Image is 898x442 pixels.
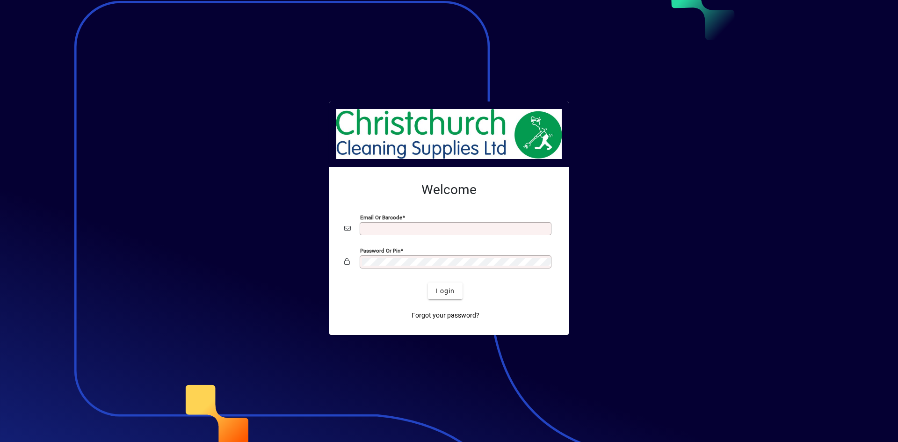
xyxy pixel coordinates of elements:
[360,214,402,221] mat-label: Email or Barcode
[344,182,554,198] h2: Welcome
[435,286,455,296] span: Login
[412,311,479,320] span: Forgot your password?
[360,247,400,254] mat-label: Password or Pin
[428,283,462,299] button: Login
[408,307,483,324] a: Forgot your password?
